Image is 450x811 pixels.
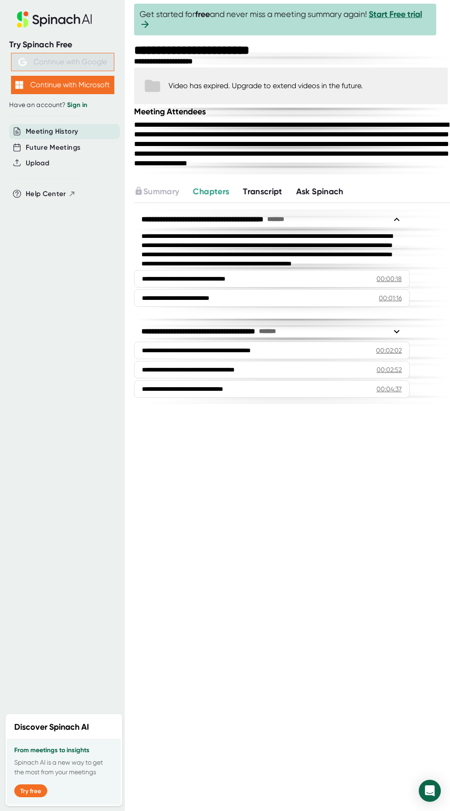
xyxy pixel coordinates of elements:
button: Ask Spinach [296,186,343,198]
button: Chapters [193,186,229,198]
button: Summary [134,186,179,198]
div: Upgrade to access [134,186,193,198]
button: Transcript [243,186,282,198]
div: Meeting Attendees [134,107,450,117]
h2: Discover Spinach AI [14,721,89,733]
div: 00:02:02 [376,346,402,355]
button: Continue with Google [11,53,114,71]
div: 00:02:52 [377,365,402,374]
button: Try free [14,784,47,797]
span: Summary [143,186,179,197]
div: Video has expired. Upgrade to extend videos in the future. [169,81,363,90]
span: Ask Spinach [296,186,343,197]
button: Help Center [26,189,76,199]
span: Transcript [243,186,282,197]
button: Continue with Microsoft [11,76,114,94]
div: Try Spinach Free [9,39,116,50]
span: Chapters [193,186,229,197]
span: Help Center [26,189,66,199]
b: free [195,9,210,19]
div: Have an account? [9,101,116,109]
img: Aehbyd4JwY73AAAAAElFTkSuQmCC [18,58,27,66]
a: Sign in [67,101,87,109]
button: Future Meetings [26,142,80,153]
div: 00:04:37 [377,384,402,394]
div: 00:01:16 [379,293,402,303]
p: Spinach AI is a new way to get the most from your meetings [14,758,113,777]
div: Open Intercom Messenger [419,780,441,802]
div: 00:00:18 [377,274,402,283]
a: Start Free trial [369,9,422,19]
span: Get started for and never miss a meeting summary again! [140,9,431,30]
h3: From meetings to insights [14,747,113,754]
button: Upload [26,158,49,169]
button: Meeting History [26,126,78,137]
